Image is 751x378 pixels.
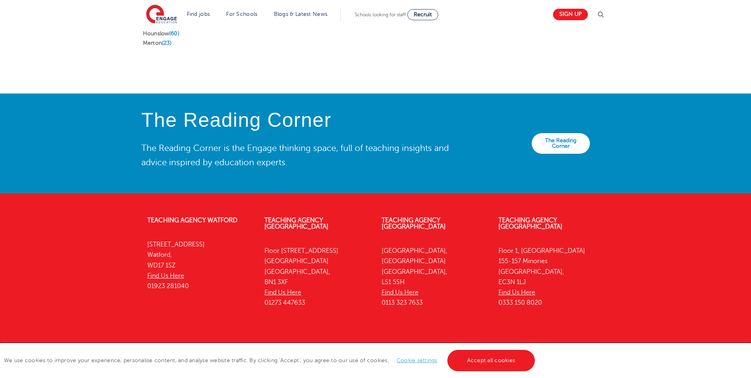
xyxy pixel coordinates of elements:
[397,357,437,363] a: Cookie settings
[532,133,590,154] a: The Reading Corner
[498,289,535,296] a: Find Us Here
[141,141,455,170] p: The Reading Corner is the Engage thinking space, full of teaching insights and advice inspired by...
[147,272,184,279] a: Find Us Here
[264,217,329,230] a: Teaching Agency [GEOGRAPHIC_DATA]
[355,12,406,17] span: Schools looking for staff
[4,357,537,363] span: We use cookies to improve your experience, personalise content, and analyse website traffic. By c...
[382,246,487,308] p: [GEOGRAPHIC_DATA], [GEOGRAPHIC_DATA] [GEOGRAPHIC_DATA], LS1 5SH 0113 323 7633
[226,11,257,17] a: For Schools
[162,40,172,46] span: (23)
[407,9,438,20] a: Recruit
[274,11,328,17] a: Blogs & Latest News
[146,5,177,25] img: Engage Education
[447,350,535,371] a: Accept all cookies
[264,289,301,296] a: Find Us Here
[143,40,171,46] a: Merton(23)
[553,9,588,20] a: Sign up
[141,109,455,131] h4: The Reading Corner
[382,217,446,230] a: Teaching Agency [GEOGRAPHIC_DATA]
[414,11,432,17] span: Recruit
[264,246,370,308] p: Floor [STREET_ADDRESS] [GEOGRAPHIC_DATA] [GEOGRAPHIC_DATA], BN1 3XF 01273 447633
[147,239,253,291] p: [STREET_ADDRESS] Watford, WD17 1SZ 01923 281040
[187,11,210,17] a: Find jobs
[147,217,238,224] a: Teaching Agency Watford
[498,217,563,230] a: Teaching Agency [GEOGRAPHIC_DATA]
[498,246,604,308] p: Floor 1, [GEOGRAPHIC_DATA] 155-157 Minories [GEOGRAPHIC_DATA], EC3N 1LJ 0333 150 8020
[169,31,179,36] span: (60)
[143,31,179,36] a: Hounslow(60)
[382,289,418,296] a: Find Us Here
